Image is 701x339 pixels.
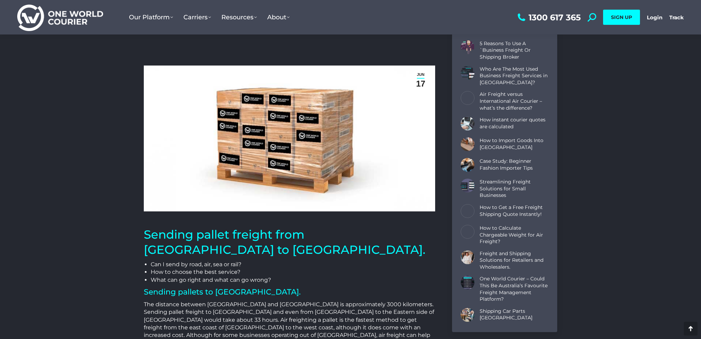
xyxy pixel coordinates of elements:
[151,261,435,268] li: Can I send by road, air, sea or rail?
[480,179,549,199] a: Streamlining Freight Solutions for Small Businesses
[480,204,549,218] a: How to Get a Free Freight Shipping Quote Instantly!
[178,7,216,28] a: Carriers
[480,117,549,130] a: How instant courier quotes are calculated
[262,7,295,28] a: About
[216,7,262,28] a: Resources
[480,137,549,151] a: How to Import Goods Into [GEOGRAPHIC_DATA]
[480,40,549,61] a: 5 Reasons To Use A `Business Freight Or Shipping Broker
[461,250,474,264] a: Post image
[17,3,103,31] img: One World Courier
[480,308,549,321] a: Shipping Car Parts [GEOGRAPHIC_DATA]
[461,158,474,172] a: Post image
[461,276,474,290] a: Post image
[129,13,173,21] span: Our Platform
[416,79,425,89] span: 17
[480,276,549,303] a: One World Courier – Could This Be Australia’s Favourite Freight Management Platform?
[461,179,474,192] a: Post image
[221,13,257,21] span: Resources
[461,40,474,54] a: Post image
[669,14,684,21] a: Track
[461,225,474,239] a: Post image
[144,66,435,211] img: pallet-shipping-wrapped-pallet-with-labels
[124,7,178,28] a: Our Platform
[480,66,549,86] a: Who Are The Most Used Business Freight Services in [GEOGRAPHIC_DATA]?
[461,204,474,218] a: Post image
[144,287,435,297] h2: Sending pallets to [GEOGRAPHIC_DATA].
[480,250,549,271] a: Freight and Shipping Solutions for Retailers and Wholesalers.
[183,13,211,21] span: Carriers
[480,91,549,112] a: Air Freight versus International Air Courier – what’s the difference?
[267,13,290,21] span: About
[611,14,632,20] span: SIGN UP
[410,69,432,91] a: Jun17
[461,117,474,130] a: Post image
[461,91,474,105] a: Post image
[417,71,424,78] span: Jun
[151,268,435,276] li: How to choose the best service?
[480,225,549,245] a: How to Calculate Chargeable Weight for Air Freight?
[461,137,474,151] a: Post image
[461,66,474,80] a: Post image
[516,13,581,22] a: 1300 617 365
[151,276,435,284] li: What can go right and what can go wrong?
[480,158,549,171] a: Case Study: Beginner Fashion Importer Tips
[647,14,662,21] a: Login
[603,10,640,25] a: SIGN UP
[144,227,435,257] h1: Sending pallet freight from [GEOGRAPHIC_DATA] to [GEOGRAPHIC_DATA].
[461,308,474,322] a: Post image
